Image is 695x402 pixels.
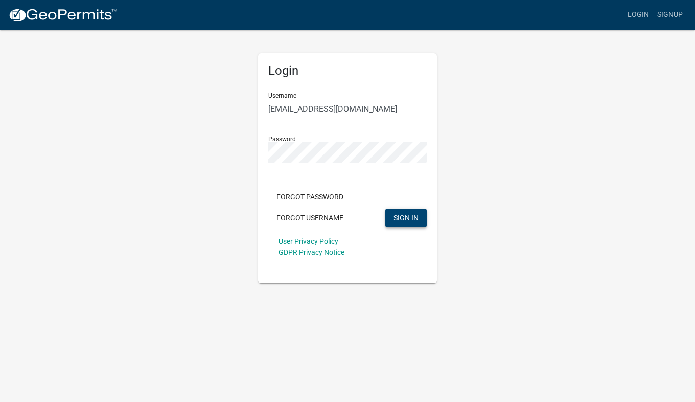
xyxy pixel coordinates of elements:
[279,237,338,245] a: User Privacy Policy
[393,213,419,221] span: SIGN IN
[385,209,427,227] button: SIGN IN
[268,209,352,227] button: Forgot Username
[653,5,687,25] a: Signup
[268,188,352,206] button: Forgot Password
[623,5,653,25] a: Login
[279,248,344,256] a: GDPR Privacy Notice
[268,63,427,78] h5: Login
